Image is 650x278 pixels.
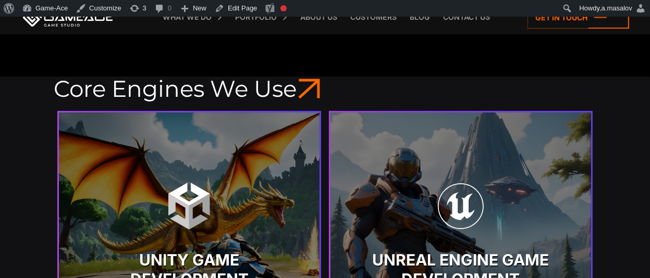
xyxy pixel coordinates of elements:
[528,6,629,29] a: Get in touch
[54,77,597,102] h3: Core Engines We Use
[166,183,213,230] img: Unity icon
[280,5,287,11] div: Focus keyphrase not set
[437,183,484,230] img: Unreal icon
[602,4,632,12] span: a.masalov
